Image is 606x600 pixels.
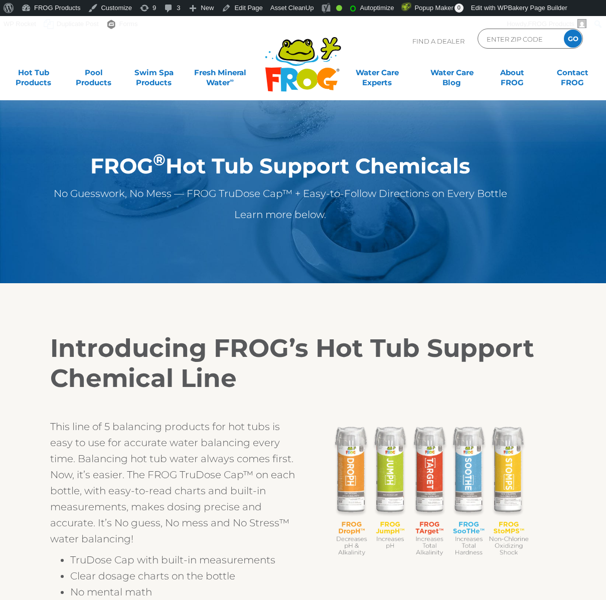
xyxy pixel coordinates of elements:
[336,5,342,11] div: Good
[10,63,57,83] a: Hot TubProducts
[486,32,553,46] input: Zip Code Form
[70,568,303,584] li: Clear dosage charts on the bottle
[57,16,99,32] span: Duplicate Post
[412,29,465,54] p: Find A Dealer
[70,552,303,568] li: TruDose Cap with built-in measurements
[50,333,556,393] h2: Introducing FROG’s Hot Tub Support Chemical Line
[15,207,545,223] p: Learn more below.
[454,4,464,13] span: 0
[15,185,545,202] p: No Guesswork, No Mess — FROG TruDose Cap™ + Easy-to-Follow Directions on Every Bottle
[119,16,138,32] span: Forms
[70,63,117,83] a: PoolProducts
[70,584,303,600] li: No mental math
[528,20,574,28] span: FROG Products
[130,63,177,83] a: Swim SpaProducts
[489,63,535,83] a: AboutFROG
[428,63,475,83] a: Water CareBlog
[339,63,415,83] a: Water CareExperts
[50,419,303,547] p: This line of 5 balancing products for hot tubs is easy to use for accurate water balancing every ...
[503,16,590,32] a: Howdy,
[564,30,582,48] input: GO
[230,77,234,84] sup: ∞
[191,63,249,83] a: Fresh MineralWater∞
[153,150,166,169] sup: ®
[15,154,545,178] h1: FROG Hot Tub Support Chemicals
[316,419,543,561] img: FROG_Nemo Bottles_Descriptors
[549,63,595,83] a: ContactFROG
